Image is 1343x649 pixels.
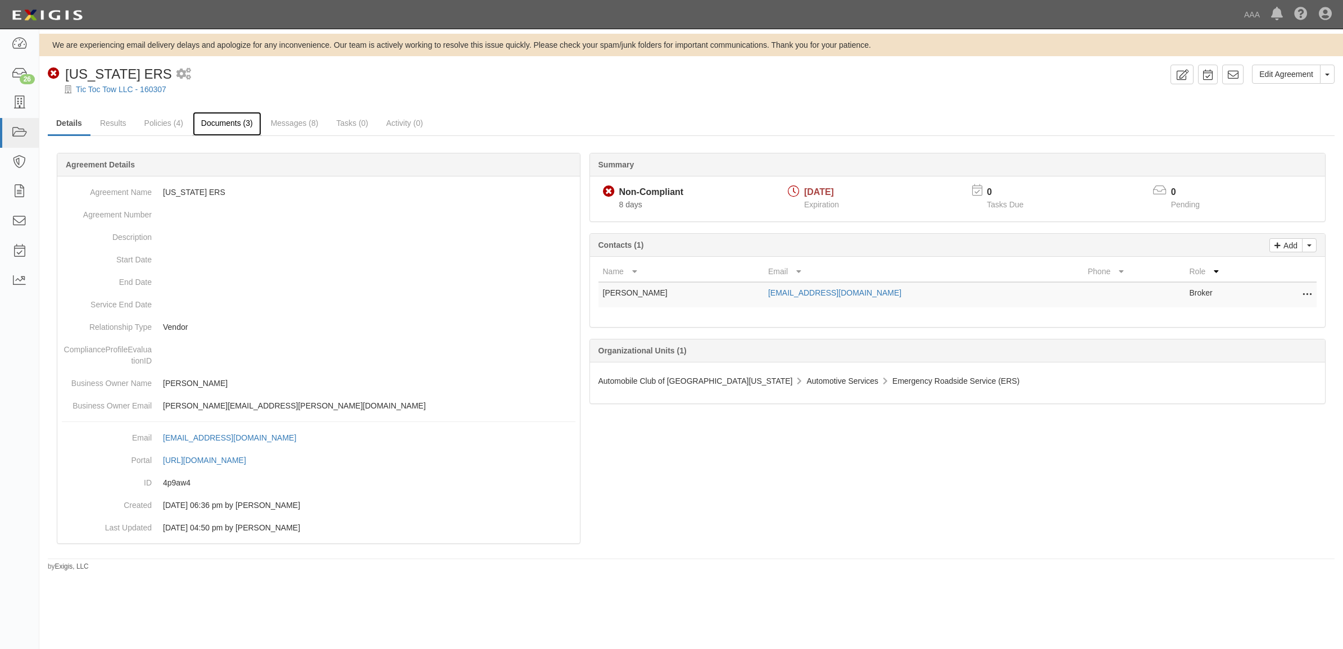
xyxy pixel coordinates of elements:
[1185,282,1272,307] td: Broker
[62,372,152,389] dt: Business Owner Name
[768,288,901,297] a: [EMAIL_ADDRESS][DOMAIN_NAME]
[48,65,172,84] div: California ERS
[1171,186,1214,199] p: 0
[1269,238,1303,252] a: Add
[20,74,35,84] div: 26
[62,471,575,494] dd: 4p9aw4
[1281,239,1297,252] p: Add
[163,400,575,411] p: [PERSON_NAME][EMAIL_ADDRESS][PERSON_NAME][DOMAIN_NAME]
[1185,261,1272,282] th: Role
[598,160,634,169] b: Summary
[62,181,575,203] dd: [US_STATE] ERS
[378,112,431,134] a: Activity (0)
[163,432,296,443] div: [EMAIL_ADDRESS][DOMAIN_NAME]
[987,200,1023,209] span: Tasks Due
[66,160,135,169] b: Agreement Details
[62,494,575,516] dd: [DATE] 06:36 pm by [PERSON_NAME]
[39,39,1343,51] div: We are experiencing email delivery delays and apologize for any inconvenience. Our team is active...
[328,112,376,134] a: Tasks (0)
[1083,261,1185,282] th: Phone
[598,240,644,249] b: Contacts (1)
[619,186,684,199] div: Non-Compliant
[48,68,60,80] i: Non-Compliant
[62,271,152,288] dt: End Date
[987,186,1037,199] p: 0
[62,226,152,243] dt: Description
[603,186,615,198] i: Non-Compliant
[1171,200,1200,209] span: Pending
[892,376,1019,385] span: Emergency Roadside Service (ERS)
[8,5,86,25] img: logo-5460c22ac91f19d4615b14bd174203de0afe785f0fc80cf4dbbc73dc1793850b.png
[163,433,308,442] a: [EMAIL_ADDRESS][DOMAIN_NAME]
[62,394,152,411] dt: Business Owner Email
[62,471,152,488] dt: ID
[1252,65,1321,84] a: Edit Agreement
[62,248,152,265] dt: Start Date
[136,112,192,134] a: Policies (4)
[163,378,575,389] p: [PERSON_NAME]
[62,181,152,198] dt: Agreement Name
[92,112,135,134] a: Results
[62,316,152,333] dt: Relationship Type
[806,376,878,385] span: Automotive Services
[619,200,642,209] span: Since 08/19/2025
[764,261,1083,282] th: Email
[62,516,152,533] dt: Last Updated
[598,346,687,355] b: Organizational Units (1)
[48,562,89,571] small: by
[62,293,152,310] dt: Service End Date
[598,282,764,307] td: [PERSON_NAME]
[262,112,327,134] a: Messages (8)
[804,187,834,197] span: [DATE]
[163,456,258,465] a: [URL][DOMAIN_NAME]
[65,66,172,81] span: [US_STATE] ERS
[804,200,839,209] span: Expiration
[62,516,575,539] dd: [DATE] 04:50 pm by [PERSON_NAME]
[176,69,191,80] i: 1 scheduled workflow
[76,85,166,94] a: Tic Toc Tow LLC - 160307
[62,338,152,366] dt: ComplianceProfileEvaluationID
[62,426,152,443] dt: Email
[48,112,90,136] a: Details
[1294,8,1308,21] i: Help Center - Complianz
[62,203,152,220] dt: Agreement Number
[62,449,152,466] dt: Portal
[62,316,575,338] dd: Vendor
[193,112,261,136] a: Documents (3)
[598,376,793,385] span: Automobile Club of [GEOGRAPHIC_DATA][US_STATE]
[55,562,89,570] a: Exigis, LLC
[1238,3,1265,26] a: AAA
[62,494,152,511] dt: Created
[598,261,764,282] th: Name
